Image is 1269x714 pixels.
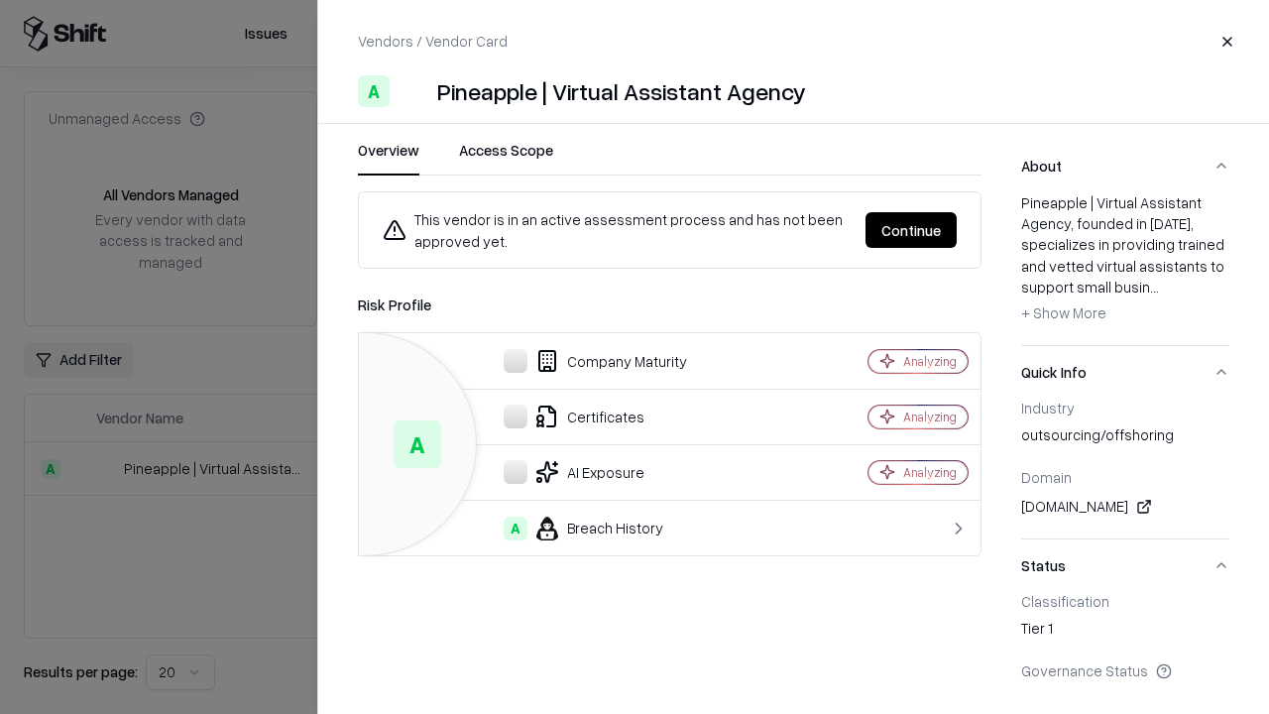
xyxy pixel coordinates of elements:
div: Breach History [375,517,799,540]
div: Tier 1 [1021,618,1229,646]
div: This vendor is in an active assessment process and has not been approved yet. [383,208,850,252]
div: Company Maturity [375,349,799,373]
div: Quick Info [1021,399,1229,538]
button: Overview [358,140,419,176]
span: ... [1150,278,1159,296]
p: Vendors / Vendor Card [358,31,508,52]
div: Analyzing [903,464,957,481]
button: Continue [865,212,957,248]
div: Governance Status [1021,661,1229,679]
div: Risk Profile [358,293,981,316]
div: A [358,75,390,107]
div: Pineapple | Virtual Assistant Agency, founded in [DATE], specializes in providing trained and vet... [1021,192,1229,329]
button: About [1021,140,1229,192]
div: Domain [1021,468,1229,486]
button: + Show More [1021,297,1106,329]
div: [DOMAIN_NAME] [1021,495,1229,519]
button: Access Scope [459,140,553,176]
div: outsourcing/offshoring [1021,424,1229,452]
button: Quick Info [1021,346,1229,399]
div: Industry [1021,399,1229,416]
span: + Show More [1021,303,1106,321]
div: Classification [1021,592,1229,610]
div: AI Exposure [375,460,799,484]
div: A [394,420,441,468]
div: Analyzing [903,353,957,370]
button: Status [1021,539,1229,592]
img: Pineapple | Virtual Assistant Agency [398,75,429,107]
div: About [1021,192,1229,345]
div: A [504,517,527,540]
div: Certificates [375,405,799,428]
div: Pineapple | Virtual Assistant Agency [437,75,806,107]
div: Analyzing [903,409,957,425]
